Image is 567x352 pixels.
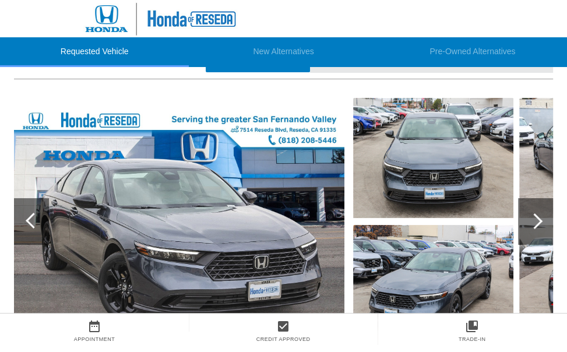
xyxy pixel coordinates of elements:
a: Appointment [74,336,115,342]
img: 1.jpg [14,111,344,332]
a: check_box [189,319,378,333]
a: Trade-In [459,336,486,342]
img: 2.jpg [353,98,513,218]
li: Pre-Owned Alternatives [378,37,567,67]
a: Credit Approved [256,336,311,342]
img: 3.jpg [353,225,513,345]
li: New Alternatives [189,37,378,67]
a: collections_bookmark [378,319,566,333]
